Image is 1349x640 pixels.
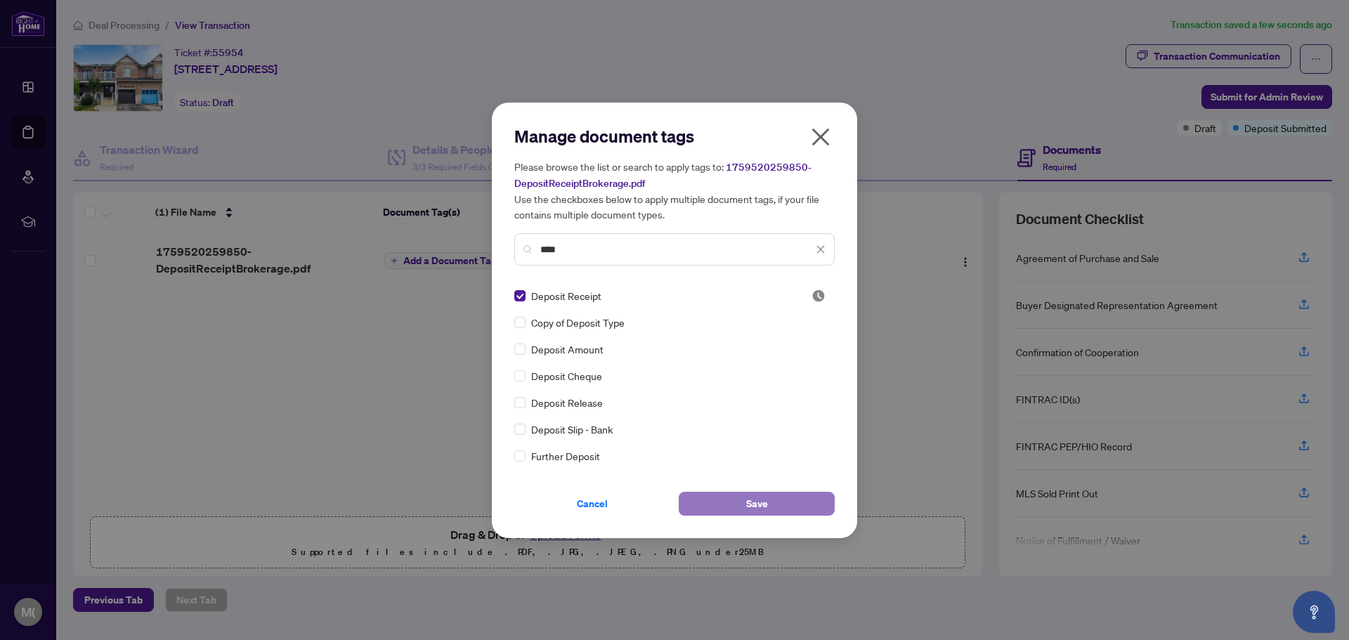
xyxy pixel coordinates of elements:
h5: Please browse the list or search to apply tags to: Use the checkboxes below to apply multiple doc... [514,159,835,222]
span: Copy of Deposit Type [531,315,625,330]
button: Cancel [514,492,670,516]
span: close [809,126,832,148]
h2: Manage document tags [514,125,835,148]
span: Deposit Amount [531,341,604,357]
span: Deposit Receipt [531,288,601,303]
span: Further Deposit [531,448,600,464]
button: Open asap [1293,591,1335,633]
span: Pending Review [812,289,826,303]
span: Deposit Release [531,395,603,410]
span: Deposit Cheque [531,368,602,384]
button: Save [679,492,835,516]
span: Deposit Slip - Bank [531,422,613,437]
span: 1759520259850-DepositReceiptBrokerage.pdf [514,161,812,190]
span: Cancel [577,492,608,515]
span: close [816,244,826,254]
span: Save [746,492,768,515]
img: status [812,289,826,303]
